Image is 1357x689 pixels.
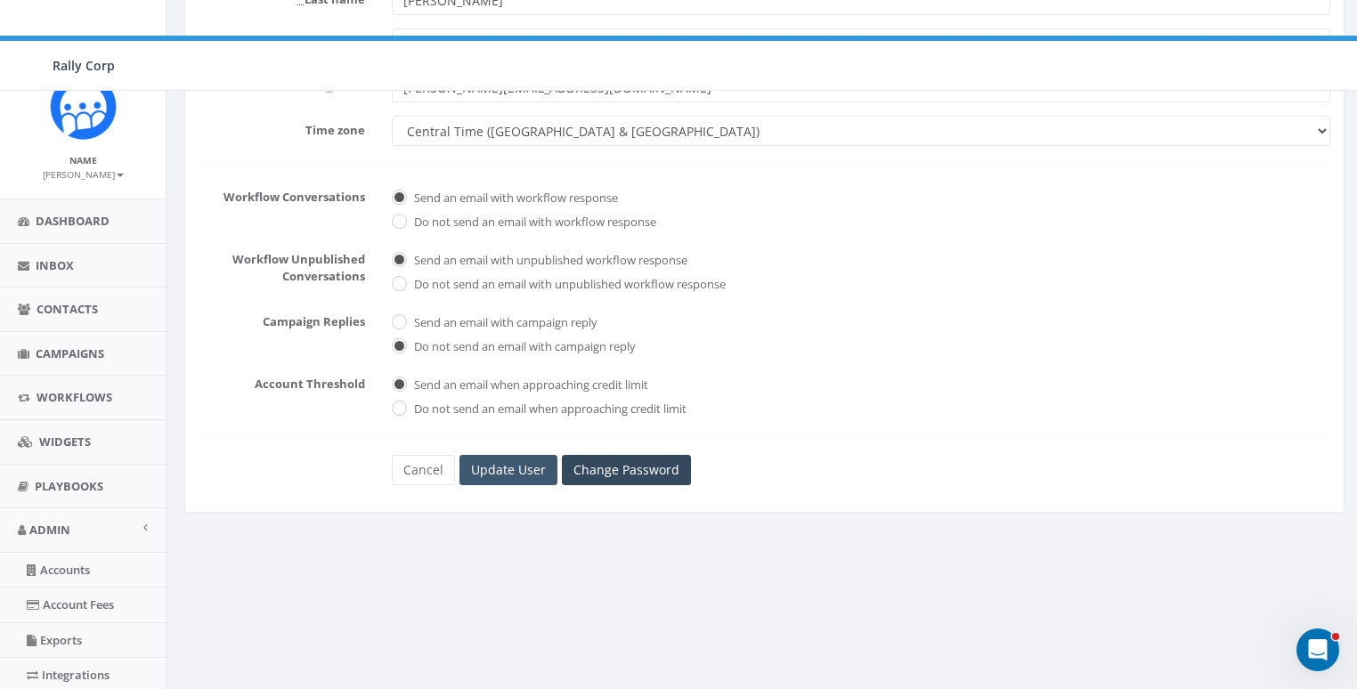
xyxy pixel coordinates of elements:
[37,301,98,317] span: Contacts
[185,116,378,139] label: Time zone
[53,57,115,74] span: Rally Corp
[43,168,124,181] small: [PERSON_NAME]
[410,252,687,270] label: Send an email with unpublished workflow response
[1296,628,1339,671] iframe: Intercom live chat
[410,214,656,231] label: Do not send an email with workflow response
[36,213,110,229] span: Dashboard
[459,455,557,485] input: Update User
[50,73,117,140] img: Icon_1.png
[410,338,636,356] label: Do not send an email with campaign reply
[29,522,70,538] span: Admin
[185,182,378,206] label: Workflow Conversations
[36,345,104,361] span: Campaigns
[69,154,97,166] small: Name
[185,245,378,284] label: Workflow Unpublished Conversations
[185,369,378,393] label: Account Threshold
[410,401,687,418] label: Do not send an email when approaching credit limit
[36,257,74,273] span: Inbox
[35,478,103,494] span: Playbooks
[185,307,378,330] label: Campaign Replies
[392,455,455,485] a: Cancel
[392,28,1330,59] input: +1 222 3334455
[43,166,124,182] a: [PERSON_NAME]
[410,276,726,294] label: Do not send an email with unpublished workflow response
[185,28,378,52] label: Phone
[37,389,112,405] span: Workflows
[410,314,597,332] label: Send an email with campaign reply
[410,190,618,207] label: Send an email with workflow response
[562,455,691,485] a: Change Password
[39,434,91,450] span: Widgets
[410,377,648,394] label: Send an email when approaching credit limit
